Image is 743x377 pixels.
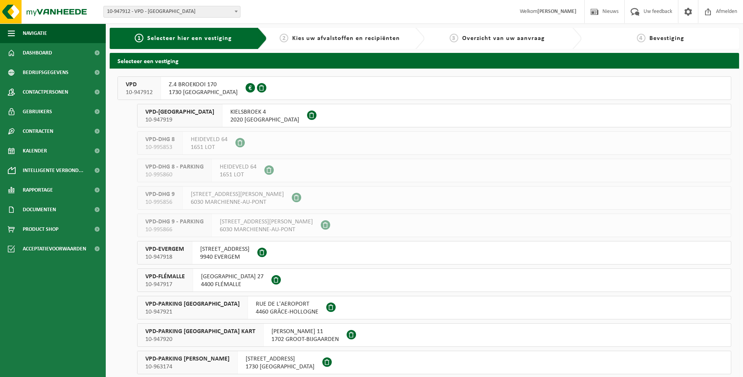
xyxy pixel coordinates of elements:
span: 3 [450,34,458,42]
span: 10-995866 [145,226,204,234]
span: 10-947912 - VPD - ASSE [104,6,240,17]
span: VPD-PARKING [GEOGRAPHIC_DATA] KART [145,328,255,335]
span: 1651 LOT [191,143,228,151]
span: VPD-PARKING [GEOGRAPHIC_DATA] [145,300,240,308]
span: Contracten [23,121,53,141]
span: HEIDEVELD 64 [220,163,257,171]
span: Overzicht van uw aanvraag [462,35,545,42]
span: 4 [637,34,645,42]
span: 10-963174 [145,363,230,371]
span: RUE DE L'AEROPORT [256,300,318,308]
span: 10-947917 [145,281,185,288]
span: Documenten [23,200,56,219]
span: 10-947912 [126,89,153,96]
span: 10-947912 - VPD - ASSE [103,6,240,18]
span: [GEOGRAPHIC_DATA] 27 [201,273,264,281]
span: Bedrijfsgegevens [23,63,69,82]
span: Kies uw afvalstoffen en recipiënten [292,35,400,42]
span: Bevestiging [649,35,684,42]
span: 10-947920 [145,335,255,343]
span: 6030 MARCHIENNE-AU-PONT [191,198,284,206]
span: 2020 [GEOGRAPHIC_DATA] [230,116,299,124]
span: VPD-DHG 9 [145,190,175,198]
span: 9940 EVERGEM [200,253,249,261]
span: 10-995853 [145,143,175,151]
span: 10-947921 [145,308,240,316]
span: VPD-DHG 8 - PARKING [145,163,204,171]
span: 1730 [GEOGRAPHIC_DATA] [169,89,238,96]
button: VPD-EVERGEM 10-947918 [STREET_ADDRESS]9940 EVERGEM [137,241,731,265]
span: 10-947918 [145,253,184,261]
span: 4400 FLÉMALLE [201,281,264,288]
span: 10-995856 [145,198,175,206]
span: Selecteer hier een vestiging [147,35,232,42]
button: VPD-PARKING [PERSON_NAME] 10-963174 [STREET_ADDRESS]1730 [GEOGRAPHIC_DATA] [137,351,731,374]
span: Contactpersonen [23,82,68,102]
span: Acceptatievoorwaarden [23,239,86,259]
strong: [PERSON_NAME] [537,9,577,14]
span: Gebruikers [23,102,52,121]
span: VPD-DHG 8 [145,136,175,143]
span: Rapportage [23,180,53,200]
span: [STREET_ADDRESS] [246,355,315,363]
span: VPD-DHG 9 - PARKING [145,218,204,226]
span: HEIDEVELD 64 [191,136,228,143]
button: VPD-[GEOGRAPHIC_DATA] 10-947919 KIELSBROEK 42020 [GEOGRAPHIC_DATA] [137,104,731,127]
span: VPD-FLÉMALLE [145,273,185,281]
span: Intelligente verbond... [23,161,83,180]
span: [PERSON_NAME] 11 [271,328,339,335]
button: VPD 10-947912 Z.4 BROEKOOI 1701730 [GEOGRAPHIC_DATA] [118,76,731,100]
span: 6030 MARCHIENNE-AU-PONT [220,226,313,234]
span: VPD-[GEOGRAPHIC_DATA] [145,108,214,116]
span: 1730 [GEOGRAPHIC_DATA] [246,363,315,371]
span: [STREET_ADDRESS] [200,245,249,253]
span: 2 [280,34,288,42]
span: VPD [126,81,153,89]
span: Product Shop [23,219,58,239]
span: 10-995860 [145,171,204,179]
span: KIELSBROEK 4 [230,108,299,116]
span: Kalender [23,141,47,161]
span: 4460 GRÂCE-HOLLOGNE [256,308,318,316]
span: 1 [135,34,143,42]
span: [STREET_ADDRESS][PERSON_NAME] [220,218,313,226]
span: Navigatie [23,24,47,43]
h2: Selecteer een vestiging [110,53,739,68]
span: VPD-EVERGEM [145,245,184,253]
button: VPD-PARKING [GEOGRAPHIC_DATA] KART 10-947920 [PERSON_NAME] 111702 GROOT-BIJGAARDEN [137,323,731,347]
button: VPD-FLÉMALLE 10-947917 [GEOGRAPHIC_DATA] 274400 FLÉMALLE [137,268,731,292]
span: [STREET_ADDRESS][PERSON_NAME] [191,190,284,198]
span: Dashboard [23,43,52,63]
span: 10-947919 [145,116,214,124]
span: 1651 LOT [220,171,257,179]
span: 1702 GROOT-BIJGAARDEN [271,335,339,343]
span: Z.4 BROEKOOI 170 [169,81,238,89]
button: VPD-PARKING [GEOGRAPHIC_DATA] 10-947921 RUE DE L'AEROPORT4460 GRÂCE-HOLLOGNE [137,296,731,319]
span: VPD-PARKING [PERSON_NAME] [145,355,230,363]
